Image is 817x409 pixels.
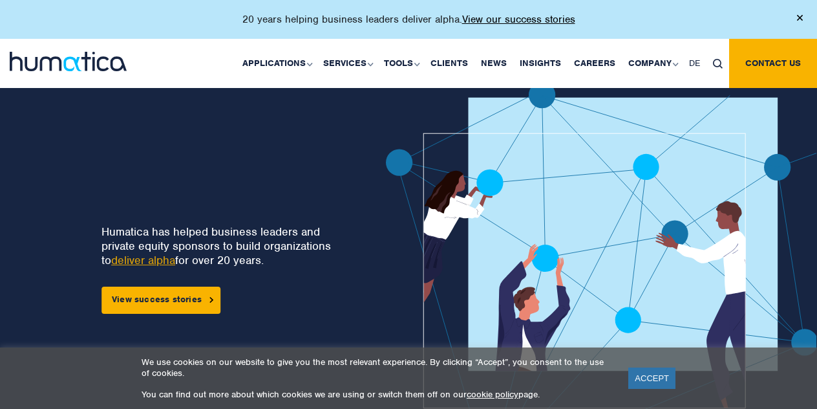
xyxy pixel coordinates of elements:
a: deliver alpha [111,253,175,267]
a: ACCEPT [628,368,675,389]
a: DE [683,39,706,88]
a: Clients [424,39,474,88]
span: DE [689,58,700,69]
a: News [474,39,513,88]
img: arrowicon [209,297,213,303]
a: Company [622,39,683,88]
p: Humatica has helped business leaders and private equity sponsors to build organizations to for ov... [101,225,339,267]
img: search_icon [713,59,723,69]
a: Tools [377,39,424,88]
a: Contact us [729,39,817,88]
img: logo [10,52,127,71]
a: Careers [568,39,622,88]
a: View success stories [101,287,220,314]
a: Insights [513,39,568,88]
a: Applications [236,39,317,88]
p: We use cookies on our website to give you the most relevant experience. By clicking “Accept”, you... [142,357,612,379]
p: 20 years helping business leaders deliver alpha. [242,13,575,26]
a: Services [317,39,377,88]
p: You can find out more about which cookies we are using or switch them off on our page. [142,389,612,400]
a: View our success stories [462,13,575,26]
a: cookie policy [467,389,518,400]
